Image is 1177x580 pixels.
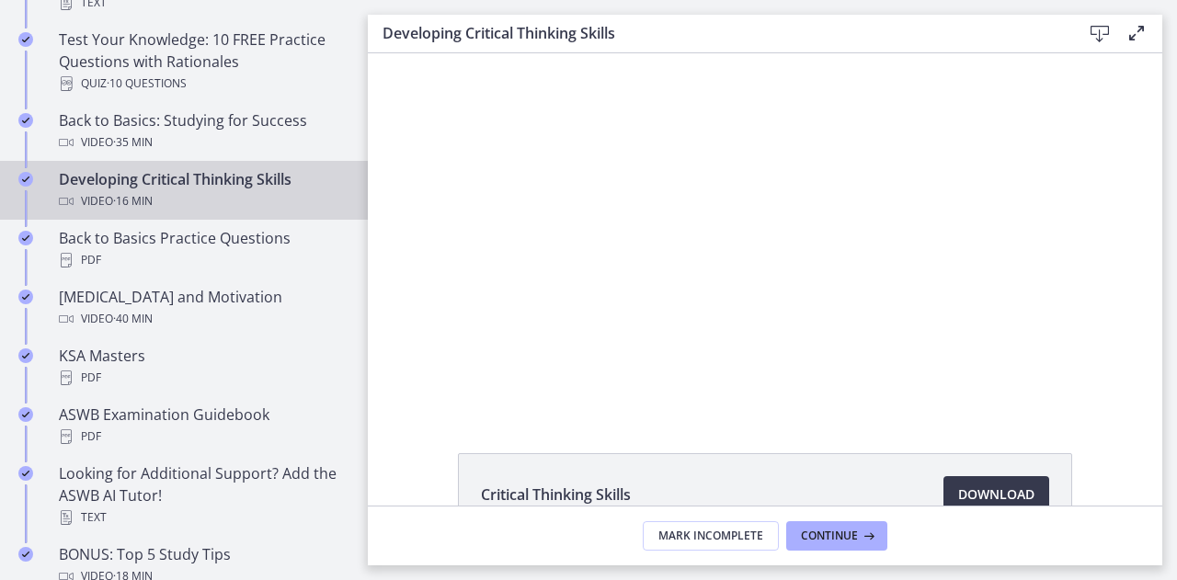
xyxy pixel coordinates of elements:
[368,53,1162,411] iframe: Video Lesson
[59,426,346,448] div: PDF
[643,521,779,551] button: Mark Incomplete
[107,73,187,95] span: · 10 Questions
[59,462,346,529] div: Looking for Additional Support? Add the ASWB AI Tutor!
[59,168,346,212] div: Developing Critical Thinking Skills
[59,404,346,448] div: ASWB Examination Guidebook
[113,308,153,330] span: · 40 min
[943,476,1049,513] a: Download
[18,348,33,363] i: Completed
[59,286,346,330] div: [MEDICAL_DATA] and Motivation
[113,190,153,212] span: · 16 min
[18,547,33,562] i: Completed
[59,506,346,529] div: Text
[786,521,887,551] button: Continue
[18,231,33,245] i: Completed
[59,249,346,271] div: PDF
[18,172,33,187] i: Completed
[59,109,346,154] div: Back to Basics: Studying for Success
[18,466,33,481] i: Completed
[18,407,33,422] i: Completed
[801,529,858,543] span: Continue
[59,131,346,154] div: Video
[481,483,631,506] span: Critical Thinking Skills
[59,367,346,389] div: PDF
[18,113,33,128] i: Completed
[59,345,346,389] div: KSA Masters
[59,28,346,95] div: Test Your Knowledge: 10 FREE Practice Questions with Rationales
[18,290,33,304] i: Completed
[383,22,1052,44] h3: Developing Critical Thinking Skills
[958,483,1034,506] span: Download
[59,227,346,271] div: Back to Basics Practice Questions
[18,32,33,47] i: Completed
[658,529,763,543] span: Mark Incomplete
[113,131,153,154] span: · 35 min
[59,190,346,212] div: Video
[59,308,346,330] div: Video
[59,73,346,95] div: Quiz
